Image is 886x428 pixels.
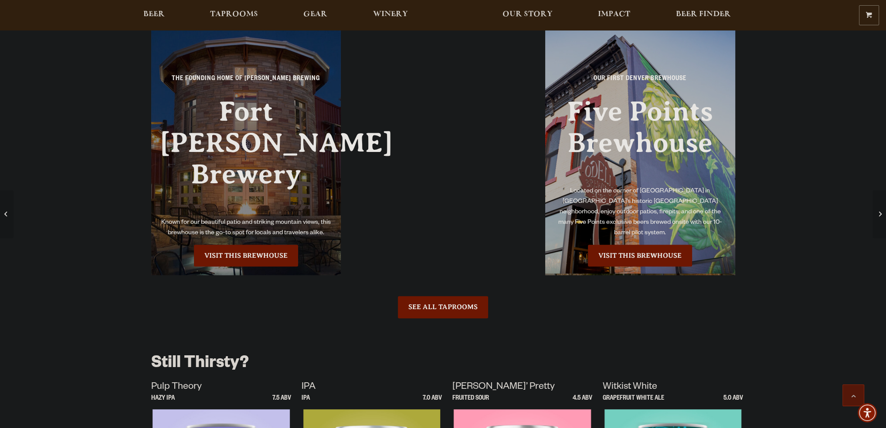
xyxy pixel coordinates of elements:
[452,395,489,409] p: Fruited Sour
[670,10,736,20] a: Beer Finder
[554,74,726,90] p: Our First Denver Brewhouse
[603,380,743,395] p: Witkist White
[210,11,258,18] span: Taprooms
[272,395,291,409] p: 7.5 ABV
[194,245,298,266] a: Visit the Fort Collin's Brewery & Taproom
[554,186,726,239] p: Located on the corner of [GEOGRAPHIC_DATA] in [GEOGRAPHIC_DATA]’s historic [GEOGRAPHIC_DATA] neig...
[676,11,730,18] span: Beer Finder
[160,218,333,239] p: Known for our beautiful patio and striking mountain views, this brewhouse is the go-to spot for l...
[723,395,743,409] p: 5.0 ABV
[160,74,333,90] p: The Founding Home of [PERSON_NAME] Brewing
[452,380,593,395] p: [PERSON_NAME]’ Pretty
[151,353,735,380] h3: Still Thirsty?
[143,11,165,18] span: Beer
[151,395,175,409] p: Hazy IPA
[204,10,264,20] a: Taprooms
[588,245,692,266] a: Visit the Five Points Brewhouse
[858,403,877,422] div: Accessibility Menu
[138,10,170,20] a: Beer
[303,11,327,18] span: Gear
[598,11,630,18] span: Impact
[423,395,442,409] p: 7.0 ABV
[573,395,592,409] p: 4.5 ABV
[603,395,664,409] p: Grapefruit White Ale
[842,384,864,406] a: Scroll to top
[298,10,333,20] a: Gear
[373,11,408,18] span: Winery
[502,11,553,18] span: Our Story
[554,96,726,187] h3: Five Points Brewhouse
[151,380,292,395] p: Pulp Theory
[398,296,488,318] a: See All Taprooms
[160,96,333,218] h3: Fort [PERSON_NAME] Brewery
[302,395,310,409] p: IPA
[592,10,636,20] a: Impact
[302,380,442,395] p: IPA
[367,10,414,20] a: Winery
[497,10,558,20] a: Our Story
[437,10,470,20] a: Odell Home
